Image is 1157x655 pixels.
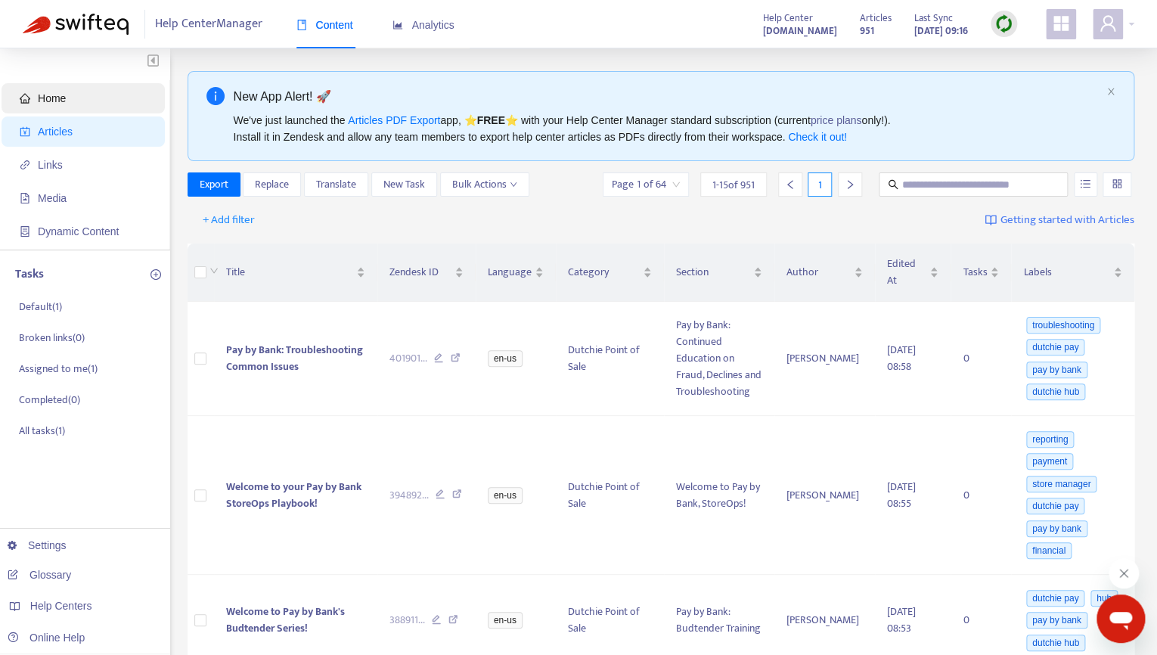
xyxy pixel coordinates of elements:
[1026,339,1084,355] span: dutchie pay
[1026,383,1085,400] span: dutchie hub
[440,172,529,197] button: Bulk Actionsdown
[296,20,307,30] span: book
[226,478,361,512] span: Welcome to your Pay by Bank StoreOps Playbook!
[1026,362,1087,378] span: pay by bank
[914,23,968,39] strong: [DATE] 09:16
[226,264,353,281] span: Title
[389,612,425,629] span: 388911 ...
[38,126,73,138] span: Articles
[963,264,987,281] span: Tasks
[20,193,30,203] span: file-image
[304,172,368,197] button: Translate
[664,244,774,302] th: Section
[30,600,92,612] span: Help Centers
[1109,558,1139,588] iframe: Close message
[887,603,916,637] span: [DATE] 08:53
[951,302,1011,416] td: 0
[15,265,44,284] p: Tasks
[19,423,65,439] p: All tasks ( 1 )
[200,176,228,193] span: Export
[785,179,796,190] span: left
[1026,431,1074,448] span: reporting
[985,214,997,226] img: image-link
[994,14,1013,33] img: sync.dc5367851b00ba804db3.png
[209,266,219,275] span: down
[38,159,63,171] span: Links
[191,208,266,232] button: + Add filter
[1052,14,1070,33] span: appstore
[887,341,916,375] span: [DATE] 08:58
[19,392,80,408] p: Completed ( 0 )
[712,177,755,193] span: 1 - 15 of 951
[888,179,898,190] span: search
[8,569,71,581] a: Glossary
[788,131,847,143] a: Check it out!
[1023,264,1110,281] span: Labels
[371,172,437,197] button: New Task
[188,172,240,197] button: Export
[1026,542,1072,559] span: financial
[510,181,517,188] span: down
[20,93,30,104] span: home
[763,23,837,39] strong: [DOMAIN_NAME]
[1106,87,1115,96] span: close
[1026,635,1085,651] span: dutchie hub
[556,416,664,575] td: Dutchie Point of Sale
[1026,476,1097,492] span: store manager
[243,172,301,197] button: Replace
[488,612,523,629] span: en-us
[488,350,523,367] span: en-us
[808,172,832,197] div: 1
[763,22,837,39] a: [DOMAIN_NAME]
[1080,178,1090,189] span: unordered-list
[786,264,851,281] span: Author
[887,478,916,512] span: [DATE] 08:55
[23,14,129,35] img: Swifteq
[389,264,451,281] span: Zendesk ID
[226,603,345,637] span: Welcome to Pay by Bank's Budtender Series!
[763,10,813,26] span: Help Center
[860,10,892,26] span: Articles
[476,244,556,302] th: Language
[38,192,67,204] span: Media
[1097,594,1145,643] iframe: Button to launch messaging window
[774,416,875,575] td: [PERSON_NAME]
[1011,244,1134,302] th: Labels
[1026,520,1087,537] span: pay by bank
[1026,498,1084,514] span: dutchie pay
[206,87,225,105] span: info-circle
[1026,453,1073,470] span: payment
[845,179,855,190] span: right
[1026,317,1100,334] span: troubleshooting
[383,176,425,193] span: New Task
[664,416,774,575] td: Welcome to Pay by Bank, StoreOps!
[8,539,67,551] a: Settings
[19,330,85,346] p: Broken links ( 0 )
[488,264,532,281] span: Language
[476,114,504,126] b: FREE
[19,299,62,315] p: Default ( 1 )
[234,112,1101,145] div: We've just launched the app, ⭐ ⭐️ with your Help Center Manager standard subscription (current on...
[887,256,926,289] span: Edited At
[1000,212,1134,229] span: Getting started with Articles
[389,487,429,504] span: 394892 ...
[8,632,85,644] a: Online Help
[1106,87,1115,97] button: close
[20,160,30,170] span: link
[392,19,454,31] span: Analytics
[234,87,1101,106] div: New App Alert! 🚀
[20,126,30,137] span: account-book
[203,211,255,229] span: + Add filter
[1074,172,1097,197] button: unordered-list
[914,10,953,26] span: Last Sync
[556,244,664,302] th: Category
[377,244,476,302] th: Zendesk ID
[226,341,363,375] span: Pay by Bank: Troubleshooting Common Issues
[214,244,377,302] th: Title
[1026,612,1087,629] span: pay by bank
[556,302,664,416] td: Dutchie Point of Sale
[155,10,262,39] span: Help Center Manager
[488,487,523,504] span: en-us
[951,416,1011,575] td: 0
[951,244,1011,302] th: Tasks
